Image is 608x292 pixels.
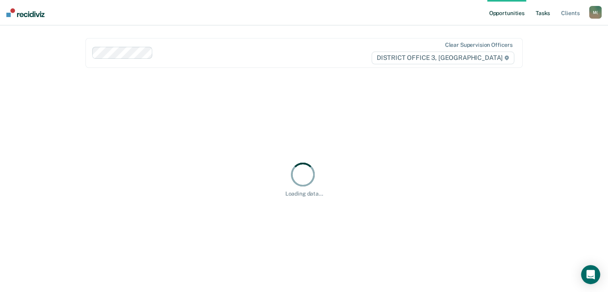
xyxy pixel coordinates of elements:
[589,6,602,19] div: M (
[581,265,600,284] div: Open Intercom Messenger
[589,6,602,19] button: M(
[285,190,323,197] div: Loading data...
[445,42,512,48] div: Clear supervision officers
[6,8,45,17] img: Recidiviz
[372,52,514,64] span: DISTRICT OFFICE 3, [GEOGRAPHIC_DATA]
